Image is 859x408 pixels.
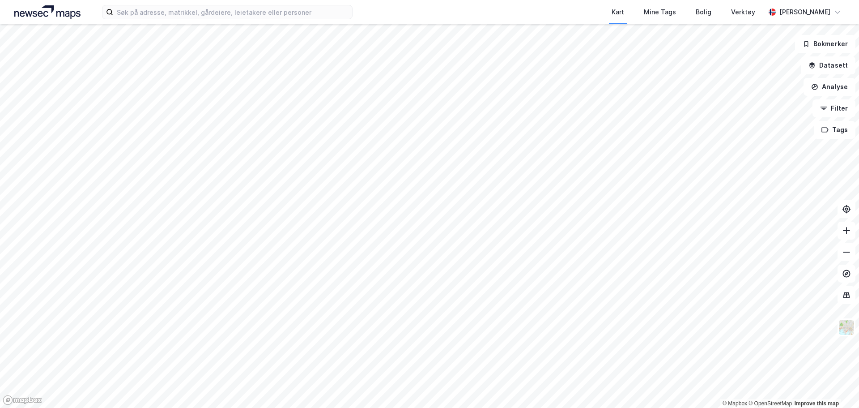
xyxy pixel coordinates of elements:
[801,56,855,74] button: Datasett
[644,7,676,17] div: Mine Tags
[838,319,855,336] img: Z
[731,7,755,17] div: Verktøy
[814,121,855,139] button: Tags
[696,7,711,17] div: Bolig
[3,395,42,405] a: Mapbox homepage
[804,78,855,96] button: Analyse
[814,365,859,408] iframe: Chat Widget
[748,400,792,407] a: OpenStreetMap
[723,400,747,407] a: Mapbox
[612,7,624,17] div: Kart
[795,400,839,407] a: Improve this map
[779,7,830,17] div: [PERSON_NAME]
[812,99,855,117] button: Filter
[814,365,859,408] div: Kontrollprogram for chat
[14,5,81,19] img: logo.a4113a55bc3d86da70a041830d287a7e.svg
[113,5,352,19] input: Søk på adresse, matrikkel, gårdeiere, leietakere eller personer
[795,35,855,53] button: Bokmerker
